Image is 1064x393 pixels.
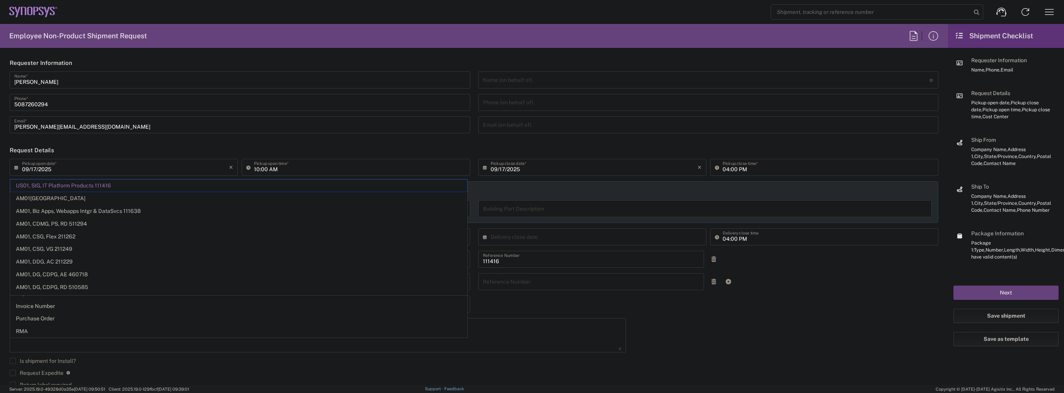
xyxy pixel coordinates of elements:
h2: Shipment Checklist [955,31,1033,41]
label: Is shipment for Install? [10,358,76,364]
span: Width, [1021,247,1035,253]
h2: Requester Information [10,59,72,67]
span: Phone Number [1017,207,1050,213]
label: Request Expedite [10,370,63,376]
i: × [697,161,702,174]
label: Return label required [10,382,72,388]
span: US01, SIG, IT Platform Products 111416 [10,180,467,192]
span: Email [1001,67,1013,73]
span: [DATE] 09:39:01 [158,387,189,391]
a: Support [425,386,444,391]
span: Number, [986,247,1004,253]
button: Save as template [953,332,1059,346]
span: Client: 2025.19.0-129fbcf [109,387,189,391]
span: Requester Information [971,57,1027,63]
span: Ship To [971,184,989,190]
span: AM01, DDG, AC 211229 [10,256,467,268]
span: State/Province, [984,200,1018,206]
span: Ship From [971,137,996,143]
span: Length, [1004,247,1021,253]
span: Package 1: [971,240,991,253]
a: Feedback [444,386,464,391]
span: Invoice Number [10,300,467,312]
span: Height, [1035,247,1051,253]
span: Contact Name, [984,207,1017,213]
span: Country, [1018,200,1037,206]
span: State/Province, [984,153,1018,159]
span: RMA [10,325,467,337]
span: AM01, DG, EM, R&D 510663 [10,294,467,306]
span: Request Details [971,90,1010,96]
span: Phone, [986,67,1001,73]
span: City, [974,200,984,206]
span: Company Name, [971,193,1008,199]
span: AM01, Biz Apps, Webapps Intgr & DataSvcs 111638 [10,205,467,217]
h2: Employee Non-Product Shipment Request [9,31,147,41]
span: [DATE] 09:50:51 [74,387,105,391]
span: Copyright © [DATE]-[DATE] Agistix Inc., All Rights Reserved [936,386,1055,393]
button: Save shipment [953,309,1059,323]
span: AM01, CSG, Flex 211262 [10,231,467,243]
a: Remove Reference [708,276,719,287]
i: × [229,161,233,174]
span: Type, [974,247,986,253]
span: Contact Name [984,160,1016,166]
a: Remove Reference [708,254,719,265]
span: Country, [1018,153,1037,159]
input: Shipment, tracking or reference number [771,5,971,19]
span: AM01[GEOGRAPHIC_DATA] [10,192,467,204]
span: AM01, DG, CDPG, RD 510585 [10,281,467,293]
span: Pickup open time, [982,107,1022,112]
span: Name, [971,67,986,73]
button: Next [953,286,1059,300]
span: Purchase Order [10,313,467,325]
a: Add Reference [723,276,734,287]
span: Company Name, [971,146,1008,152]
span: Server: 2025.19.0-49328d0a35e [9,387,105,391]
span: Package Information [971,230,1024,236]
h2: Request Details [10,146,54,154]
span: Pickup open date, [971,100,1011,105]
span: AM01, DG, CDPG, AE 460718 [10,269,467,281]
span: City, [974,153,984,159]
span: Cost Center [982,114,1009,119]
span: AM01, CDMG, PS, RD 511294 [10,218,467,230]
span: AM01, CSG, VG 211249 [10,243,467,255]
